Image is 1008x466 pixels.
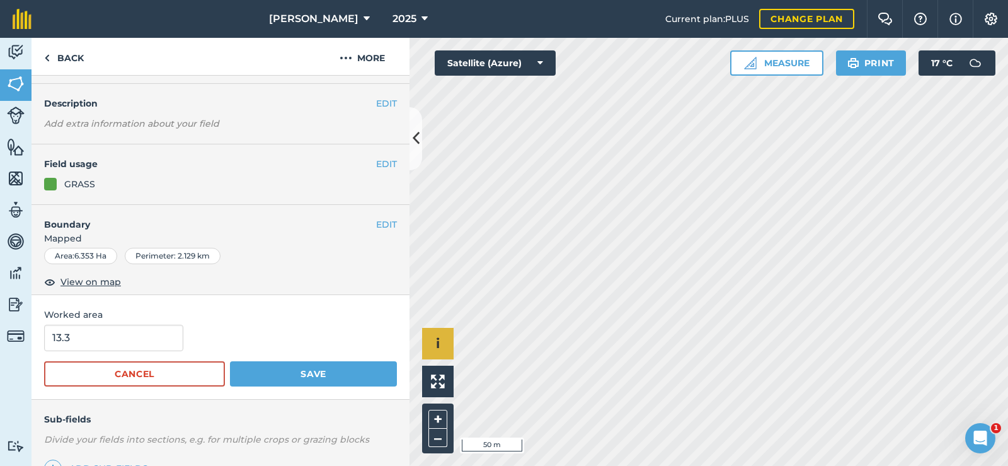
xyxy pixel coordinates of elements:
img: svg+xml;base64,PHN2ZyB4bWxucz0iaHR0cDovL3d3dy53My5vcmcvMjAwMC9zdmciIHdpZHRoPSIxOCIgaGVpZ2h0PSIyNC... [44,274,55,289]
em: Divide your fields into sections, e.g. for multiple crops or grazing blocks [44,434,369,445]
button: + [428,410,447,429]
img: svg+xml;base64,PHN2ZyB4bWxucz0iaHR0cDovL3d3dy53My5vcmcvMjAwMC9zdmciIHdpZHRoPSIxNyIgaGVpZ2h0PSIxNy... [949,11,962,26]
img: svg+xml;base64,PHN2ZyB4bWxucz0iaHR0cDovL3d3dy53My5vcmcvMjAwMC9zdmciIHdpZHRoPSI1NiIgaGVpZ2h0PSI2MC... [7,169,25,188]
img: svg+xml;base64,PD94bWwgdmVyc2lvbj0iMS4wIiBlbmNvZGluZz0idXRmLTgiPz4KPCEtLSBHZW5lcmF0b3I6IEFkb2JlIE... [963,50,988,76]
img: svg+xml;base64,PD94bWwgdmVyc2lvbj0iMS4wIiBlbmNvZGluZz0idXRmLTgiPz4KPCEtLSBHZW5lcmF0b3I6IEFkb2JlIE... [7,201,25,219]
button: More [315,38,409,75]
div: Perimeter : 2.129 km [125,248,220,264]
span: [PERSON_NAME] [269,11,358,26]
img: svg+xml;base64,PD94bWwgdmVyc2lvbj0iMS4wIiBlbmNvZGluZz0idXRmLTgiPz4KPCEtLSBHZW5lcmF0b3I6IEFkb2JlIE... [7,264,25,283]
span: View on map [60,275,121,289]
button: EDIT [376,218,397,231]
img: Four arrows, one pointing top left, one top right, one bottom right and the last bottom left [431,375,445,388]
button: Cancel [44,361,225,387]
button: – [428,429,447,447]
iframe: Intercom live chat [965,423,995,453]
span: 17 ° C [931,50,953,76]
span: i [436,335,440,351]
img: Two speech bubbles overlapping with the left bubble in the forefront [878,13,893,25]
button: 17 °C [919,50,995,76]
span: Mapped [31,231,409,245]
img: svg+xml;base64,PHN2ZyB4bWxucz0iaHR0cDovL3d3dy53My5vcmcvMjAwMC9zdmciIHdpZHRoPSI1NiIgaGVpZ2h0PSI2MC... [7,74,25,93]
span: 2025 [392,11,416,26]
h4: Field usage [44,157,376,171]
img: svg+xml;base64,PD94bWwgdmVyc2lvbj0iMS4wIiBlbmNvZGluZz0idXRmLTgiPz4KPCEtLSBHZW5lcmF0b3I6IEFkb2JlIE... [7,327,25,345]
img: svg+xml;base64,PD94bWwgdmVyc2lvbj0iMS4wIiBlbmNvZGluZz0idXRmLTgiPz4KPCEtLSBHZW5lcmF0b3I6IEFkb2JlIE... [7,232,25,251]
button: Measure [730,50,823,76]
h4: Boundary [31,205,376,231]
button: Save [230,361,397,387]
img: svg+xml;base64,PD94bWwgdmVyc2lvbj0iMS4wIiBlbmNvZGluZz0idXRmLTgiPz4KPCEtLSBHZW5lcmF0b3I6IEFkb2JlIE... [7,295,25,314]
button: i [422,328,454,359]
img: svg+xml;base64,PD94bWwgdmVyc2lvbj0iMS4wIiBlbmNvZGluZz0idXRmLTgiPz4KPCEtLSBHZW5lcmF0b3I6IEFkb2JlIE... [7,43,25,62]
a: Back [31,38,96,75]
button: Satellite (Azure) [435,50,556,76]
img: Ruler icon [744,57,757,69]
div: GRASS [64,177,95,191]
img: A question mark icon [913,13,928,25]
img: svg+xml;base64,PHN2ZyB4bWxucz0iaHR0cDovL3d3dy53My5vcmcvMjAwMC9zdmciIHdpZHRoPSI1NiIgaGVpZ2h0PSI2MC... [7,137,25,156]
img: fieldmargin Logo [13,9,31,29]
img: svg+xml;base64,PHN2ZyB4bWxucz0iaHR0cDovL3d3dy53My5vcmcvMjAwMC9zdmciIHdpZHRoPSIxOSIgaGVpZ2h0PSIyNC... [847,55,859,71]
span: Current plan : PLUS [665,12,749,26]
button: Print [836,50,907,76]
img: svg+xml;base64,PD94bWwgdmVyc2lvbj0iMS4wIiBlbmNvZGluZz0idXRmLTgiPz4KPCEtLSBHZW5lcmF0b3I6IEFkb2JlIE... [7,440,25,452]
button: EDIT [376,157,397,171]
img: svg+xml;base64,PHN2ZyB4bWxucz0iaHR0cDovL3d3dy53My5vcmcvMjAwMC9zdmciIHdpZHRoPSI5IiBoZWlnaHQ9IjI0Ii... [44,50,50,66]
a: Change plan [759,9,854,29]
h4: Description [44,96,397,110]
span: Worked area [44,308,397,322]
img: A cog icon [983,13,999,25]
img: svg+xml;base64,PHN2ZyB4bWxucz0iaHR0cDovL3d3dy53My5vcmcvMjAwMC9zdmciIHdpZHRoPSIyMCIgaGVpZ2h0PSIyNC... [340,50,352,66]
img: svg+xml;base64,PD94bWwgdmVyc2lvbj0iMS4wIiBlbmNvZGluZz0idXRmLTgiPz4KPCEtLSBHZW5lcmF0b3I6IEFkb2JlIE... [7,107,25,124]
div: Area : 6.353 Ha [44,248,117,264]
button: View on map [44,274,121,289]
button: EDIT [376,96,397,110]
span: 1 [991,423,1001,433]
em: Add extra information about your field [44,118,219,129]
h4: Sub-fields [31,412,409,426]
